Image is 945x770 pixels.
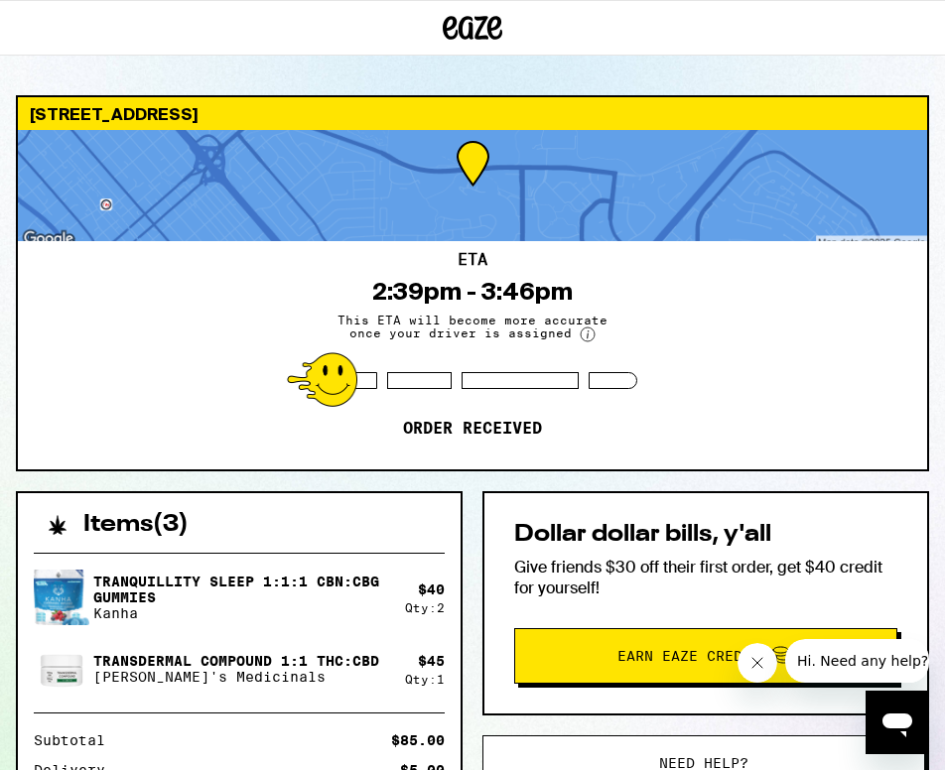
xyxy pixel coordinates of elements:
iframe: Close message [738,643,777,683]
img: Transdermal Compound 1:1 THC:CBD [34,641,89,697]
h2: Items ( 3 ) [83,513,189,537]
button: Earn Eaze Credit [514,628,897,684]
img: Tranquillity Sleep 1:1:1 CBN:CBG Gummies [34,568,89,627]
h2: ETA [458,252,487,268]
div: 2:39pm - 3:46pm [372,278,573,306]
div: $85.00 [391,733,445,747]
span: Need help? [659,756,748,770]
iframe: Button to launch messaging window [866,691,929,754]
p: [PERSON_NAME]'s Medicinals [93,669,379,685]
p: Order received [403,419,542,439]
div: Qty: 2 [405,601,445,614]
div: $ 40 [418,581,445,597]
div: Qty: 1 [405,673,445,686]
div: Subtotal [34,733,119,747]
p: Kanha [93,605,389,621]
span: This ETA will become more accurate once your driver is assigned [324,314,621,342]
iframe: Message from company [785,639,929,683]
h2: Dollar dollar bills, y'all [514,523,897,547]
span: Earn Eaze Credit [617,649,760,663]
p: Tranquillity Sleep 1:1:1 CBN:CBG Gummies [93,574,389,605]
p: Transdermal Compound 1:1 THC:CBD [93,653,379,669]
div: $ 45 [418,653,445,669]
div: [STREET_ADDRESS] [18,97,927,130]
p: Give friends $30 off their first order, get $40 credit for yourself! [514,557,897,598]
